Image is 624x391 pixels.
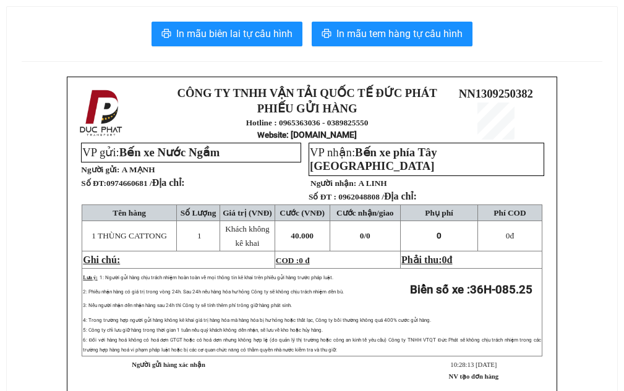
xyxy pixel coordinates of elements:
strong: Người gửi hàng xác nhận [132,361,205,368]
span: Số Lượng [181,208,216,217]
span: Giá trị (VNĐ) [223,208,272,217]
span: 2: Phiếu nhận hàng có giá trị trong vòng 24h. Sau 24h nếu hàng hóa hư hỏng Công ty sẽ không chịu ... [83,289,343,295]
span: đ [447,254,453,265]
span: Phụ phí [425,208,453,217]
span: 4: Trong trường hợp người gửi hàng không kê khai giá trị hàng hóa mà hàng hóa bị hư hỏng hoặc thấ... [83,317,431,323]
span: Địa chỉ: [384,191,417,201]
span: COD : [276,256,310,265]
span: 0 [506,231,510,240]
span: Phí COD [494,208,526,217]
strong: : [DOMAIN_NAME] [257,130,357,140]
span: 0 [366,231,370,240]
span: VP nhận: [310,146,437,172]
span: 0/ [360,231,370,240]
strong: CÔNG TY TNHH VẬN TẢI QUỐC TẾ ĐỨC PHÁT [177,86,437,99]
span: printer [161,28,171,40]
span: Tên hàng [113,208,146,217]
span: Cước (VNĐ) [280,208,325,217]
strong: Số ĐT : [309,192,336,201]
span: Bến xe phía Tây [GEOGRAPHIC_DATA] [310,146,437,172]
span: printer [322,28,331,40]
span: 0 đ [299,256,309,265]
span: A LINH [358,179,387,188]
span: 0 [442,254,447,265]
span: 1: Người gửi hàng chịu trách nhiệm hoàn toàn về mọi thông tin kê khai trên phiếu gửi hàng trước p... [100,275,333,280]
span: Bến xe Nước Ngầm [119,146,220,159]
span: In mẫu biên lai tự cấu hình [176,26,293,41]
span: 0974660681 / [106,179,185,188]
span: 10:28:13 [DATE] [450,361,497,368]
strong: Biển số xe : [410,283,532,296]
strong: Người nhận: [310,179,356,188]
span: Website [257,130,286,140]
span: Cước nhận/giao [336,208,394,217]
span: 0 [437,231,442,240]
strong: Số ĐT: [81,179,184,188]
span: 0962048808 / [338,192,417,201]
span: 6: Đối với hàng hoá không có hoá đơn GTGT hoặc có hoá đơn nhưng không hợp lệ (do quản lý thị trườ... [83,337,541,353]
strong: PHIẾU GỬI HÀNG [257,102,357,115]
strong: Người gửi: [81,165,119,174]
span: Địa chỉ: [152,177,185,188]
strong: NV tạo đơn hàng [449,373,498,380]
span: NN1309250382 [459,87,533,100]
span: 1 THÙNG CATTONG [92,231,167,240]
button: printerIn mẫu biên lai tự cấu hình [152,22,302,46]
button: printerIn mẫu tem hàng tự cấu hình [312,22,472,46]
span: Lưu ý: [83,275,97,280]
span: 40.000 [291,231,314,240]
span: 5: Công ty chỉ lưu giữ hàng trong thời gian 1 tuần nếu quý khách không đến nhận, sẽ lưu về kho ho... [83,327,322,333]
span: 3: Nếu người nhận đến nhận hàng sau 24h thì Công ty sẽ tính thêm phí trông giữ hàng phát sinh. [83,303,291,308]
span: 36H-085.25 [470,283,532,296]
span: VP gửi: [82,146,220,159]
span: A MẠNH [122,165,155,174]
span: Ghi chú: [83,254,120,265]
span: Phải thu: [401,254,452,265]
span: In mẫu tem hàng tự cấu hình [336,26,463,41]
span: Khách không kê khai [225,224,269,248]
strong: Hotline : 0965363036 - 0389825550 [246,118,369,127]
img: logo [76,87,128,139]
span: đ [506,231,514,240]
span: 1 [197,231,202,240]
